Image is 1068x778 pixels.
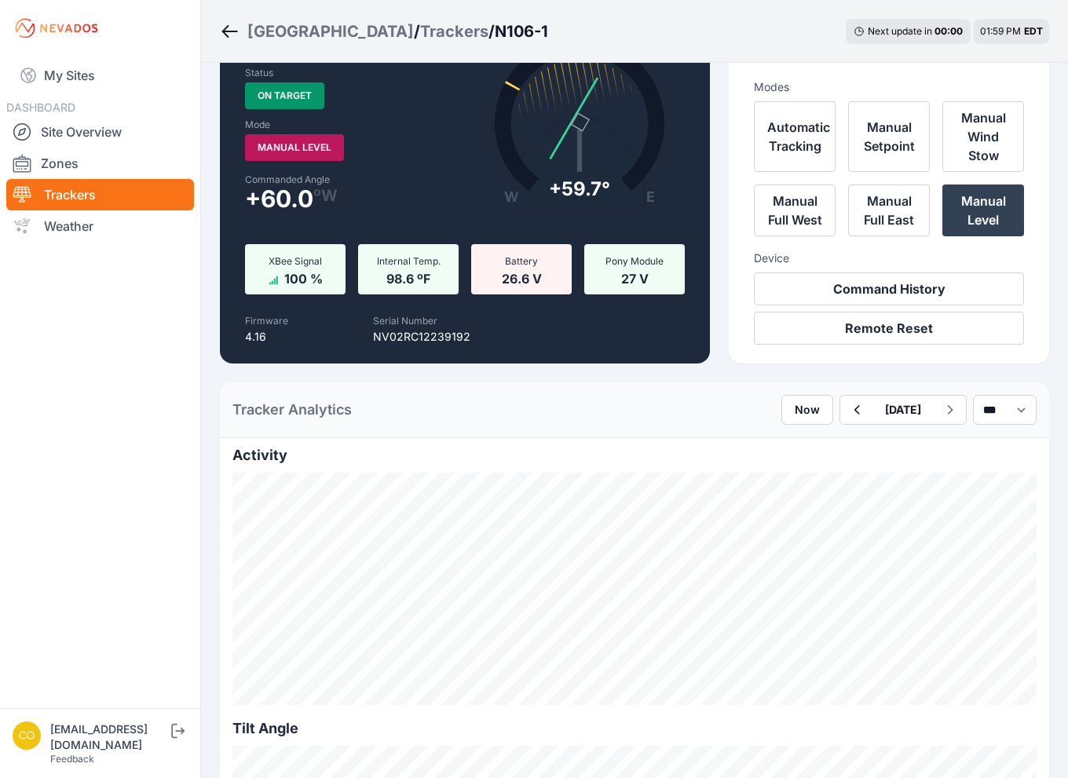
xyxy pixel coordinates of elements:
span: EDT [1024,25,1043,37]
span: 100 % [284,268,323,287]
a: [GEOGRAPHIC_DATA] [247,20,414,42]
a: Weather [6,210,194,242]
h2: Tracker Analytics [232,399,352,421]
div: + 59.7° [549,177,610,202]
span: Manual Level [245,134,344,161]
div: 00 : 00 [934,25,963,38]
img: controlroomoperator@invenergy.com [13,721,41,750]
p: NV02RC12239192 [373,329,470,345]
label: Serial Number [373,315,437,327]
h3: Modes [754,79,789,95]
span: + 60.0 [245,189,313,208]
a: Zones [6,148,194,179]
nav: Breadcrumb [220,11,548,52]
a: My Sites [6,57,194,94]
h3: N106-1 [495,20,548,42]
button: Manual Wind Stow [942,101,1024,172]
a: Feedback [50,753,94,765]
button: Manual Level [942,184,1024,236]
span: º W [313,189,338,202]
label: Mode [245,119,270,131]
span: Internal Temp. [377,255,441,267]
span: 98.6 ºF [386,268,430,287]
span: 01:59 PM [980,25,1021,37]
label: Firmware [245,315,288,327]
span: / [414,20,420,42]
label: Status [245,67,273,79]
button: Now [781,395,833,425]
span: Battery [505,255,538,267]
h3: Device [754,250,1024,266]
div: [EMAIL_ADDRESS][DOMAIN_NAME] [50,721,168,753]
span: On Target [245,82,324,109]
a: Trackers [420,20,488,42]
span: XBee Signal [269,255,322,267]
p: 4.16 [245,329,288,345]
a: Trackers [6,179,194,210]
button: Command History [754,272,1024,305]
img: Nevados [13,16,101,41]
span: Next update in [868,25,932,37]
button: Automatic Tracking [754,101,836,172]
span: / [488,20,495,42]
button: Manual Full West [754,184,836,236]
button: Manual Setpoint [848,101,930,172]
label: Commanded Angle [245,173,455,186]
span: DASHBOARD [6,100,75,114]
h2: Tilt Angle [232,718,1037,740]
h2: Activity [232,444,1037,466]
span: 27 V [621,268,649,287]
a: Site Overview [6,116,194,148]
span: Pony Module [605,255,664,267]
span: 26.6 V [502,268,542,287]
button: Remote Reset [754,312,1024,345]
button: Manual Full East [848,184,930,236]
button: [DATE] [872,396,934,424]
